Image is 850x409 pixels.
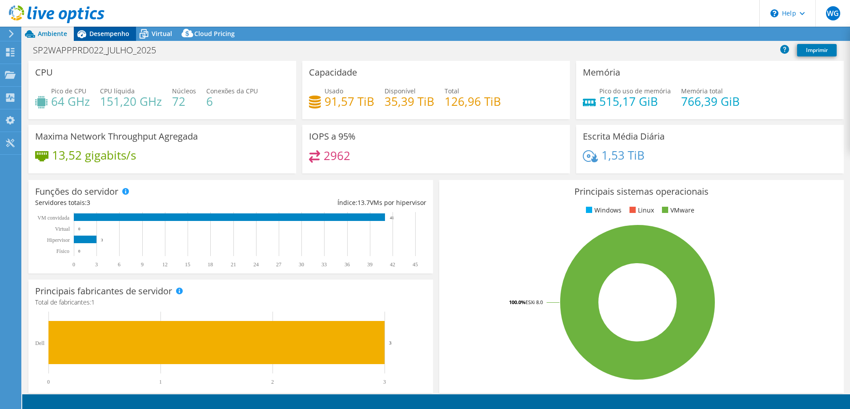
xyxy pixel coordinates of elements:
[89,29,129,38] span: Desempenho
[72,261,75,268] text: 0
[271,379,274,385] text: 2
[101,238,103,242] text: 3
[390,216,394,220] text: 41
[35,68,53,77] h3: CPU
[231,198,426,208] div: Índice: VMs por hipervisor
[78,227,80,231] text: 0
[172,96,196,106] h4: 72
[118,261,120,268] text: 6
[367,261,373,268] text: 39
[325,96,374,106] h4: 91,57 TiB
[299,261,304,268] text: 30
[35,198,231,208] div: Servidores totais:
[583,132,665,141] h3: Escrita Média Diária
[770,9,778,17] svg: \n
[385,96,434,106] h4: 35,39 TiB
[584,205,621,215] li: Windows
[681,96,740,106] h4: 766,39 GiB
[309,68,357,77] h3: Capacidade
[385,87,416,95] span: Disponível
[100,96,162,106] h4: 151,20 GHz
[35,187,118,196] h3: Funções do servidor
[185,261,190,268] text: 15
[383,379,386,385] text: 3
[141,261,144,268] text: 9
[35,286,172,296] h3: Principais fabricantes de servidor
[309,132,356,141] h3: IOPS a 95%
[47,237,70,243] text: Hipervisor
[525,299,543,305] tspan: ESXi 8.0
[172,87,196,95] span: Núcleos
[325,87,343,95] span: Usado
[35,132,198,141] h3: Maxima Network Throughput Agregada
[29,45,170,55] h1: SP2WAPPPRD022_JULHO_2025
[51,96,90,106] h4: 64 GHz
[509,299,525,305] tspan: 100.0%
[194,29,235,38] span: Cloud Pricing
[321,261,327,268] text: 33
[206,96,258,106] h4: 6
[100,87,135,95] span: CPU líquida
[599,87,671,95] span: Pico do uso de memória
[276,261,281,268] text: 27
[797,44,837,56] a: Imprimir
[51,87,86,95] span: Pico de CPU
[601,150,645,160] h4: 1,53 TiB
[253,261,259,268] text: 24
[38,29,67,38] span: Ambiente
[599,96,671,106] h4: 515,17 GiB
[159,379,162,385] text: 1
[55,226,70,232] text: Virtual
[231,261,236,268] text: 21
[413,261,418,268] text: 45
[390,261,395,268] text: 42
[324,151,350,160] h4: 2962
[35,340,44,346] text: Dell
[87,198,90,207] span: 3
[446,187,837,196] h3: Principais sistemas operacionais
[208,261,213,268] text: 18
[162,261,168,268] text: 12
[627,205,654,215] li: Linux
[91,298,95,306] span: 1
[37,215,69,221] text: VM convidada
[660,205,694,215] li: VMware
[52,150,136,160] h4: 13,52 gigabits/s
[357,198,370,207] span: 13.7
[47,379,50,385] text: 0
[152,29,172,38] span: Virtual
[583,68,620,77] h3: Memória
[445,96,501,106] h4: 126,96 TiB
[681,87,723,95] span: Memória total
[826,6,840,20] span: WG
[206,87,258,95] span: Conexões da CPU
[95,261,98,268] text: 3
[389,340,392,345] text: 3
[345,261,350,268] text: 36
[445,87,459,95] span: Total
[35,297,426,307] h4: Total de fabricantes:
[78,249,80,253] text: 0
[56,248,69,254] tspan: Físico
